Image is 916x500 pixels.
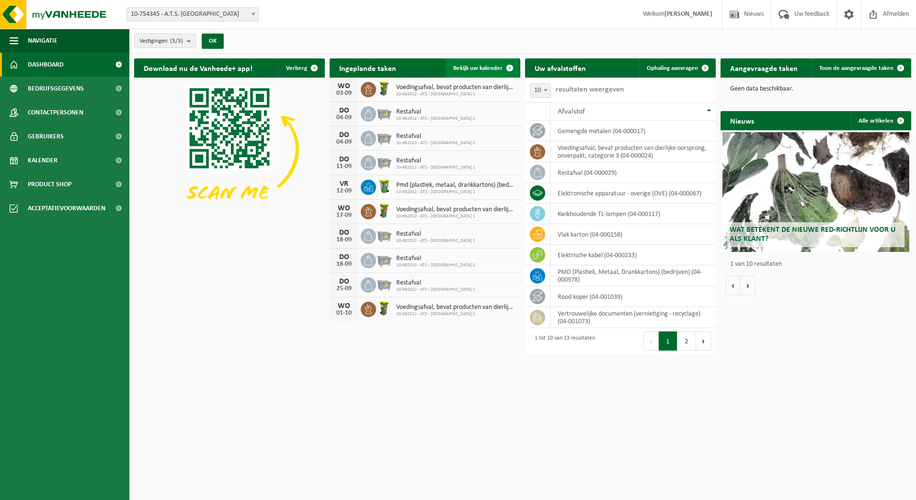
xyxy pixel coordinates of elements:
h2: Ingeplande taken [330,58,406,77]
span: Restafval [396,279,475,287]
span: Dashboard [28,53,64,77]
div: 25-09 [334,285,354,292]
span: 10 [530,84,550,97]
img: WB-0060-HPE-GN-50 [376,203,392,219]
div: 03-09 [334,90,354,97]
div: 18-09 [334,261,354,268]
td: PMD (Plastiek, Metaal, Drankkartons) (bedrijven) (04-000978) [550,265,716,286]
span: 10-982012 - ATS - [GEOGRAPHIC_DATA] 1 [396,165,475,170]
p: 1 van 10 resultaten [730,261,906,268]
div: 11-09 [334,163,354,170]
span: Afvalstof [558,108,585,115]
span: Contactpersonen [28,101,83,125]
div: WO [334,205,354,212]
img: WB-2500-GAL-GY-01 [376,227,392,243]
button: OK [202,34,224,49]
a: Wat betekent de nieuwe RED-richtlijn voor u als klant? [722,132,909,252]
span: Wat betekent de nieuwe RED-richtlijn voor u als klant? [730,226,895,243]
h2: Download nu de Vanheede+ app! [134,58,262,77]
div: DO [334,107,354,114]
img: WB-2500-GAL-GY-01 [376,105,392,121]
h2: Nieuws [721,111,764,130]
button: Previous [643,331,659,351]
a: Toon de aangevraagde taken [812,58,910,78]
span: Product Shop [28,172,71,196]
div: 04-09 [334,114,354,121]
td: rood koper (04-001039) [550,286,716,307]
h2: Uw afvalstoffen [525,58,595,77]
div: 04-09 [334,139,354,146]
td: kwikhoudende TL-lampen (04-000117) [550,204,716,224]
span: Restafval [396,255,475,262]
span: Bedrijfsgegevens [28,77,84,101]
span: Gebruikers [28,125,64,148]
strong: [PERSON_NAME] [664,11,712,18]
div: 1 tot 10 van 13 resultaten [530,330,595,352]
span: 10-982012 - ATS - [GEOGRAPHIC_DATA] 1 [396,116,475,122]
td: elektronische apparatuur - overige (OVE) (04-000067) [550,183,716,204]
img: WB-2500-GAL-GY-04 [376,129,392,146]
span: 10-982012 - ATS - [GEOGRAPHIC_DATA] 1 [396,311,515,317]
div: WO [334,302,354,310]
div: DO [334,229,354,237]
span: Restafval [396,133,475,140]
div: 12-09 [334,188,354,194]
td: gemengde metalen (04-000017) [550,121,716,141]
span: Vestigingen [139,34,183,48]
span: 10-754345 - A.T.S. BRUSSEL - MERELBEKE [126,7,259,22]
span: 10-982012 - ATS - [GEOGRAPHIC_DATA] 1 [396,189,515,195]
label: resultaten weergeven [556,86,624,93]
button: Vestigingen(3/3) [134,34,196,48]
td: elektrische kabel (04-000233) [550,245,716,265]
span: 10-982013 - ATS - [GEOGRAPHIC_DATA] 2 [396,262,475,268]
span: Voedingsafval, bevat producten van dierlijke oorsprong, onverpakt, categorie 3 [396,304,515,311]
div: 01-10 [334,310,354,317]
div: VR [334,180,354,188]
div: 17-09 [334,212,354,219]
a: Ophaling aanvragen [639,58,715,78]
p: Geen data beschikbaar. [730,86,902,92]
span: Voedingsafval, bevat producten van dierlijke oorsprong, onverpakt, categorie 3 [396,206,515,214]
div: 18-09 [334,237,354,243]
img: WB-0060-HPE-GN-50 [376,300,392,317]
img: WB-0060-HPE-GN-50 [376,80,392,97]
span: 10 [530,83,551,98]
div: DO [334,131,354,139]
span: 10-982013 - ATS - [GEOGRAPHIC_DATA] 2 [396,140,475,146]
button: Verberg [278,58,324,78]
span: 10-982012 - ATS - [GEOGRAPHIC_DATA] 1 [396,238,475,244]
button: Next [696,331,711,351]
div: DO [334,278,354,285]
span: Restafval [396,157,475,165]
span: Navigatie [28,29,57,53]
count: (3/3) [170,38,183,44]
div: WO [334,82,354,90]
h2: Aangevraagde taken [721,58,807,77]
button: 2 [677,331,696,351]
td: restafval (04-000029) [550,162,716,183]
span: 10-982012 - ATS - [GEOGRAPHIC_DATA] 1 [396,214,515,219]
span: Kalender [28,148,57,172]
span: 10-754345 - A.T.S. BRUSSEL - MERELBEKE [127,8,258,21]
a: Bekijk uw kalender [446,58,519,78]
img: Download de VHEPlus App [134,78,325,221]
img: WB-0240-HPE-GN-50 [376,178,392,194]
img: WB-2500-GAL-GY-01 [376,154,392,170]
td: vertrouwelijke documenten (vernietiging - recyclage) (04-001073) [550,307,716,328]
div: DO [334,156,354,163]
img: WB-2500-GAL-GY-01 [376,276,392,292]
span: Ophaling aanvragen [647,65,698,71]
span: Restafval [396,230,475,238]
span: Pmd (plastiek, metaal, drankkartons) (bedrijven) [396,182,515,189]
span: Toon de aangevraagde taken [819,65,893,71]
img: WB-2500-GAL-GY-04 [376,251,392,268]
span: Restafval [396,108,475,116]
td: vlak karton (04-000158) [550,224,716,245]
a: Alle artikelen [851,111,910,130]
div: DO [334,253,354,261]
span: 10-982012 - ATS - [GEOGRAPHIC_DATA] 1 [396,91,515,97]
span: Verberg [286,65,307,71]
span: 10-982012 - ATS - [GEOGRAPHIC_DATA] 1 [396,287,475,293]
span: Voedingsafval, bevat producten van dierlijke oorsprong, onverpakt, categorie 3 [396,84,515,91]
span: Acceptatievoorwaarden [28,196,105,220]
